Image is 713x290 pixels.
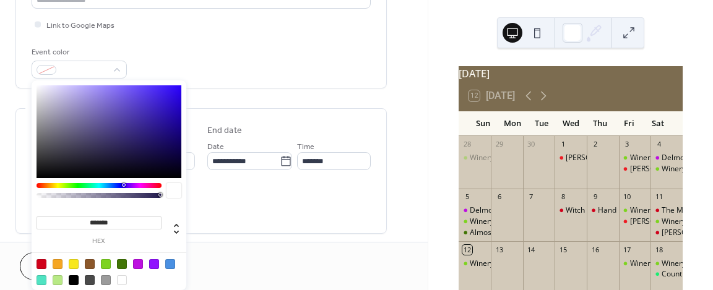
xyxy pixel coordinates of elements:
div: 8 [558,192,568,202]
div: #9B9B9B [101,275,111,285]
div: 1 [558,140,568,149]
button: Cancel [20,252,96,280]
div: Witch Broom Workshop 6-8 [555,205,587,216]
div: Jeff Fandel Acoustic [650,228,683,238]
div: 10 [623,192,632,202]
div: 14 [527,245,536,254]
div: 17 [623,245,632,254]
div: Almost There band plays live from 1-3pm Sunday, October 5th at Red Barn Winery [459,228,491,238]
div: 13 [495,245,504,254]
div: Winery Closed for Family Reunion 12-3 pm [650,258,683,269]
span: Link to Google Maps [46,19,115,32]
div: Event color [32,46,124,59]
div: Fri [615,111,644,136]
div: Sat [644,111,673,136]
div: #8B572A [85,259,95,269]
div: #7ED321 [101,259,111,269]
div: 9 [590,192,600,202]
div: Tue [527,111,556,136]
div: Delmont Apple 'n Arts Festival | Saturday, October 5th 11AM - 5PM at Shield’s Farm – Delmont, PA [459,205,491,216]
div: #9013FE [149,259,159,269]
div: Winery open 4-10pm Live Music at 6pm [619,153,651,163]
div: Hand Painted Coir Mat 6:30-8:30pm [587,205,619,216]
div: The Market at Red Barn Winery | Saturday, October 11th Noon - 4PM [650,205,683,216]
div: #BD10E0 [133,259,143,269]
div: Winery Open noon-10pm [650,216,683,227]
div: Winery Open noon-10pm [650,164,683,174]
div: Thu [586,111,615,136]
div: #50E3C2 [37,275,46,285]
div: #4A4A4A [85,275,95,285]
div: 11 [654,192,663,202]
div: Sarah's Crystal Creations at Red Barn Winery Wednesday, October 1st at 6pm [555,153,587,163]
div: 2 [590,140,600,149]
div: Mike Simoncelli Plays Piano Live at Red Barn Winery Friday, October 3rd at 6pm [619,164,651,174]
label: hex [37,238,162,245]
div: Witch Broom Workshop 6-8 [566,205,660,216]
div: #F8E71C [69,259,79,269]
div: Winery open 4-10pm Live Music at 6pm [619,258,651,269]
div: 18 [654,245,663,254]
div: Mon [498,111,527,136]
div: 5 [462,192,472,202]
div: Wed [556,111,586,136]
div: #F5A623 [53,259,63,269]
div: #FFFFFF [117,275,127,285]
div: 3 [623,140,632,149]
div: Winery Open noon-5pm [459,153,491,163]
div: Count Me Band performs live at Red Barn Winery, Saturday, October 18, 6-9pm [650,269,683,279]
div: 6 [495,192,504,202]
div: 7 [527,192,536,202]
div: #4A90E2 [165,259,175,269]
div: Winery Closed for Private Bridal Shower 12-3 pm [470,258,637,269]
div: Mark Anthony Plays Live at Red Barn Winery Friday, October 10th at 6pm [619,216,651,227]
div: Winery Open noon-5pm [470,153,551,163]
span: Date [207,140,224,153]
div: 4 [654,140,663,149]
div: Winery Closed for Private Bridal Shower 12-3 pm [459,258,491,269]
div: 15 [558,245,568,254]
div: 29 [495,140,504,149]
div: 12 [462,245,472,254]
div: Winery open 4-10pm Live Music at 6pm [619,205,651,216]
div: #B8E986 [53,275,63,285]
div: Winery Open noon-5pm [459,216,491,227]
div: #D0021B [37,259,46,269]
div: 16 [590,245,600,254]
div: 28 [462,140,472,149]
div: #417505 [117,259,127,269]
span: Time [297,140,314,153]
div: Delmont Apple 'n Arts Festival | Saturday, October 4th 10AM - 6PM at Shield’s Farm – Delmont, PA [650,153,683,163]
div: 30 [527,140,536,149]
div: Sun [469,111,498,136]
div: #000000 [69,275,79,285]
div: Winery Open noon-5pm [470,216,551,227]
div: [DATE] [459,66,683,81]
div: End date [207,124,242,137]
